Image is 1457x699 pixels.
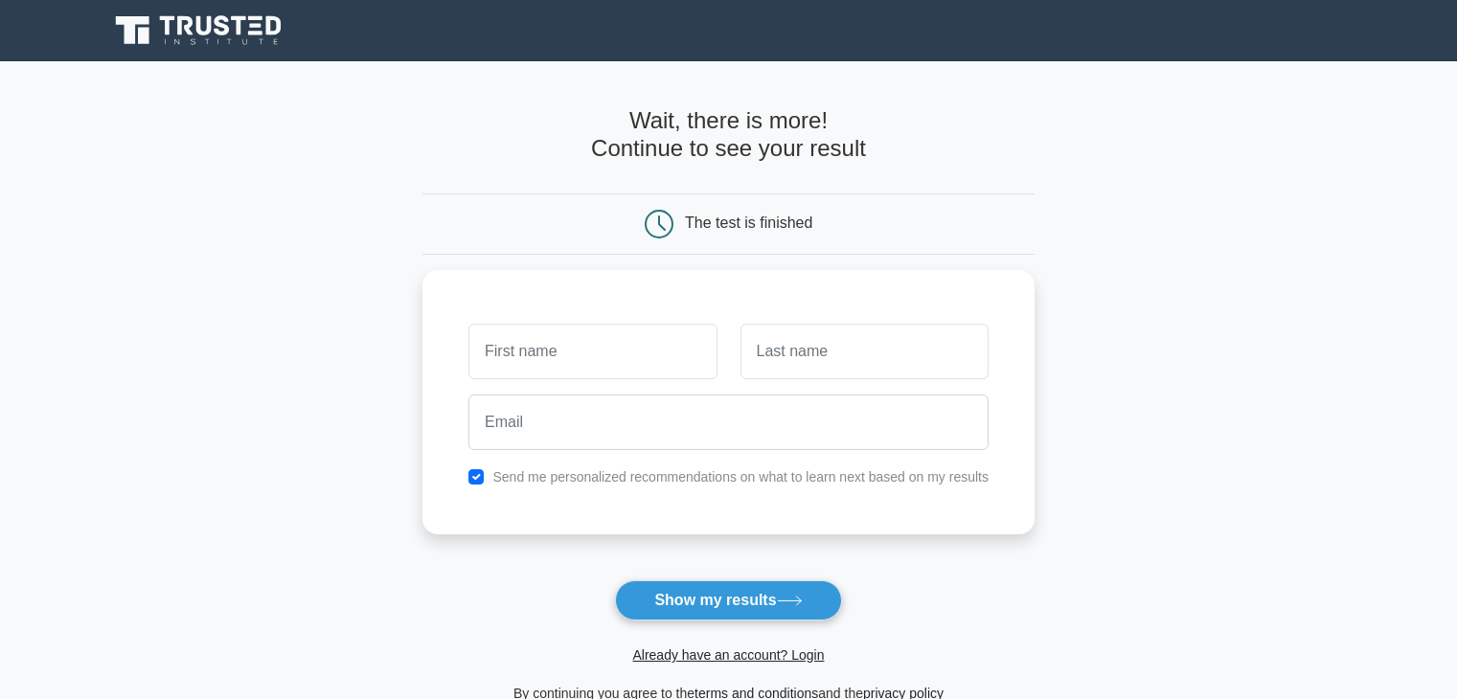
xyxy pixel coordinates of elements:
[615,580,841,620] button: Show my results
[632,647,824,663] a: Already have an account? Login
[468,395,989,450] input: Email
[492,469,989,485] label: Send me personalized recommendations on what to learn next based on my results
[685,214,812,231] div: The test is finished
[740,324,989,379] input: Last name
[422,107,1035,163] h4: Wait, there is more! Continue to see your result
[468,324,717,379] input: First name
